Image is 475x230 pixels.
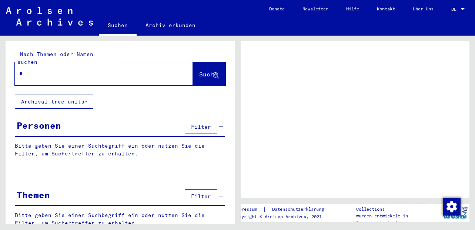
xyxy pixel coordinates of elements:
[356,199,441,213] p: Die Arolsen Archives Online-Collections
[266,206,333,213] a: Datenschutzerklärung
[137,16,204,34] a: Archiv erkunden
[17,51,93,65] mat-label: Nach Themen oder Namen suchen
[15,95,93,109] button: Archival tree units
[6,7,93,26] img: Arolsen_neg.svg
[15,142,225,158] p: Bitte geben Sie einen Suchbegriff ein oder nutzen Sie die Filter, um Suchertreffer zu erhalten.
[185,120,217,134] button: Filter
[191,193,211,200] span: Filter
[234,206,263,213] a: Impressum
[356,213,441,226] p: wurden entwickelt in Partnerschaft mit
[234,213,333,220] p: Copyright © Arolsen Archives, 2021
[441,203,469,222] img: yv_logo.png
[199,70,218,78] span: Suche
[99,16,137,36] a: Suchen
[193,62,225,85] button: Suche
[443,198,461,216] img: Zustimmung ändern
[191,124,211,130] span: Filter
[451,7,459,12] span: DE
[185,189,217,203] button: Filter
[17,119,61,132] div: Personen
[234,206,333,213] div: |
[17,188,50,201] div: Themen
